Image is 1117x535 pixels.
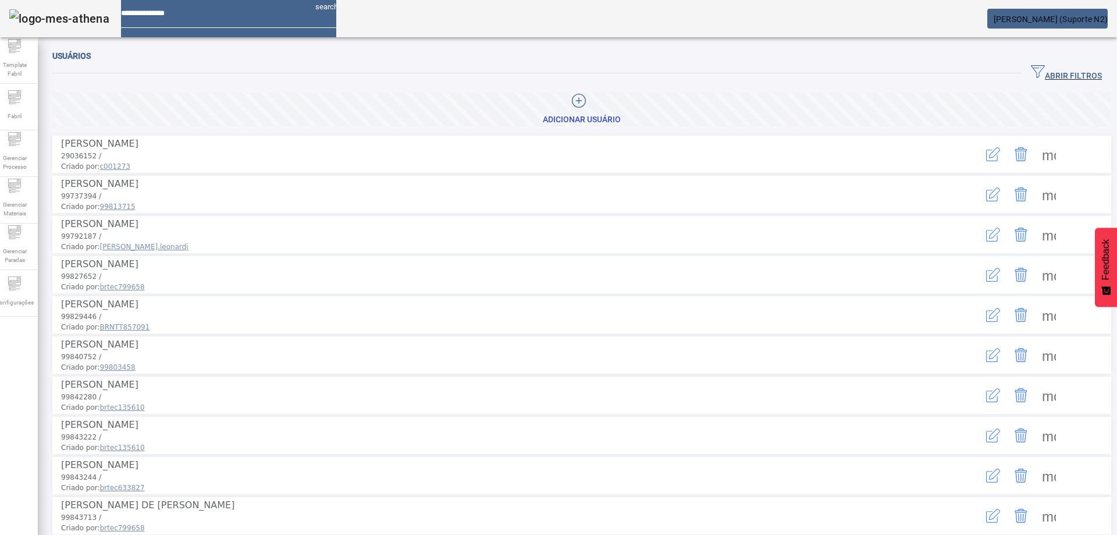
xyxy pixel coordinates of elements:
span: [PERSON_NAME] [61,379,138,390]
button: Delete [1007,261,1035,289]
span: Criado por: [61,402,934,413]
span: Criado por: [61,201,934,212]
span: [PERSON_NAME] [61,419,138,430]
span: brtec135610 [100,403,145,412]
span: Criado por: [61,442,934,453]
span: 99843222 / [61,433,101,441]
span: Criado por: [61,242,934,252]
button: Mais [1035,421,1063,449]
span: ABRIR FILTROS [1031,65,1102,82]
button: Feedback - Mostrar pesquisa [1095,228,1117,307]
button: Delete [1007,381,1035,409]
span: c001273 [100,162,130,171]
span: 99843244 / [61,473,101,481]
span: Feedback [1101,239,1111,280]
img: logo-mes-athena [9,9,109,28]
span: [PERSON_NAME] [61,218,138,229]
span: 99737394 / [61,192,101,200]
span: 99792187 / [61,232,101,240]
span: 99803458 [100,363,136,371]
span: BRNTT857091 [100,323,150,331]
span: Criado por: [61,282,934,292]
button: Delete [1007,180,1035,208]
button: Mais [1035,381,1063,409]
button: Delete [1007,462,1035,490]
span: [PERSON_NAME] [61,459,138,470]
span: Criado por: [61,362,934,373]
span: Fabril [4,108,25,124]
span: [PERSON_NAME] [61,339,138,350]
span: [PERSON_NAME] [61,178,138,189]
span: 99827652 / [61,272,101,281]
button: Mais [1035,301,1063,329]
span: brtec799658 [100,283,145,291]
span: Criado por: [61,523,934,533]
button: Delete [1007,140,1035,168]
span: [PERSON_NAME].leonardi [100,243,188,251]
button: Mais [1035,180,1063,208]
button: ABRIR FILTROS [1022,63,1111,84]
span: 99843713 / [61,513,101,522]
button: Delete [1007,341,1035,369]
button: Mais [1035,341,1063,369]
span: [PERSON_NAME] DE [PERSON_NAME] [61,499,234,511]
span: 99813715 [100,203,136,211]
button: Mais [1035,221,1063,249]
span: Criado por: [61,161,934,172]
span: 99829446 / [61,313,101,321]
button: Delete [1007,301,1035,329]
span: brtec135610 [100,444,145,452]
div: Adicionar Usuário [543,114,621,126]
span: [PERSON_NAME] [61,138,138,149]
span: 29036152 / [61,152,101,160]
span: Criado por: [61,322,934,332]
button: Delete [1007,221,1035,249]
span: brtec633827 [100,484,145,492]
span: 99840752 / [61,353,101,361]
span: brtec799658 [100,524,145,532]
span: [PERSON_NAME] [61,258,138,270]
span: 99842280 / [61,393,101,401]
button: Mais [1035,261,1063,289]
button: Delete [1007,502,1035,530]
span: [PERSON_NAME] (Suporte N2) [994,15,1108,24]
button: Adicionar Usuário [52,93,1111,126]
button: Mais [1035,140,1063,168]
button: Mais [1035,502,1063,530]
button: Mais [1035,462,1063,490]
span: Usuários [52,51,91,61]
button: Delete [1007,421,1035,449]
span: Criado por: [61,483,934,493]
span: [PERSON_NAME] [61,299,138,310]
